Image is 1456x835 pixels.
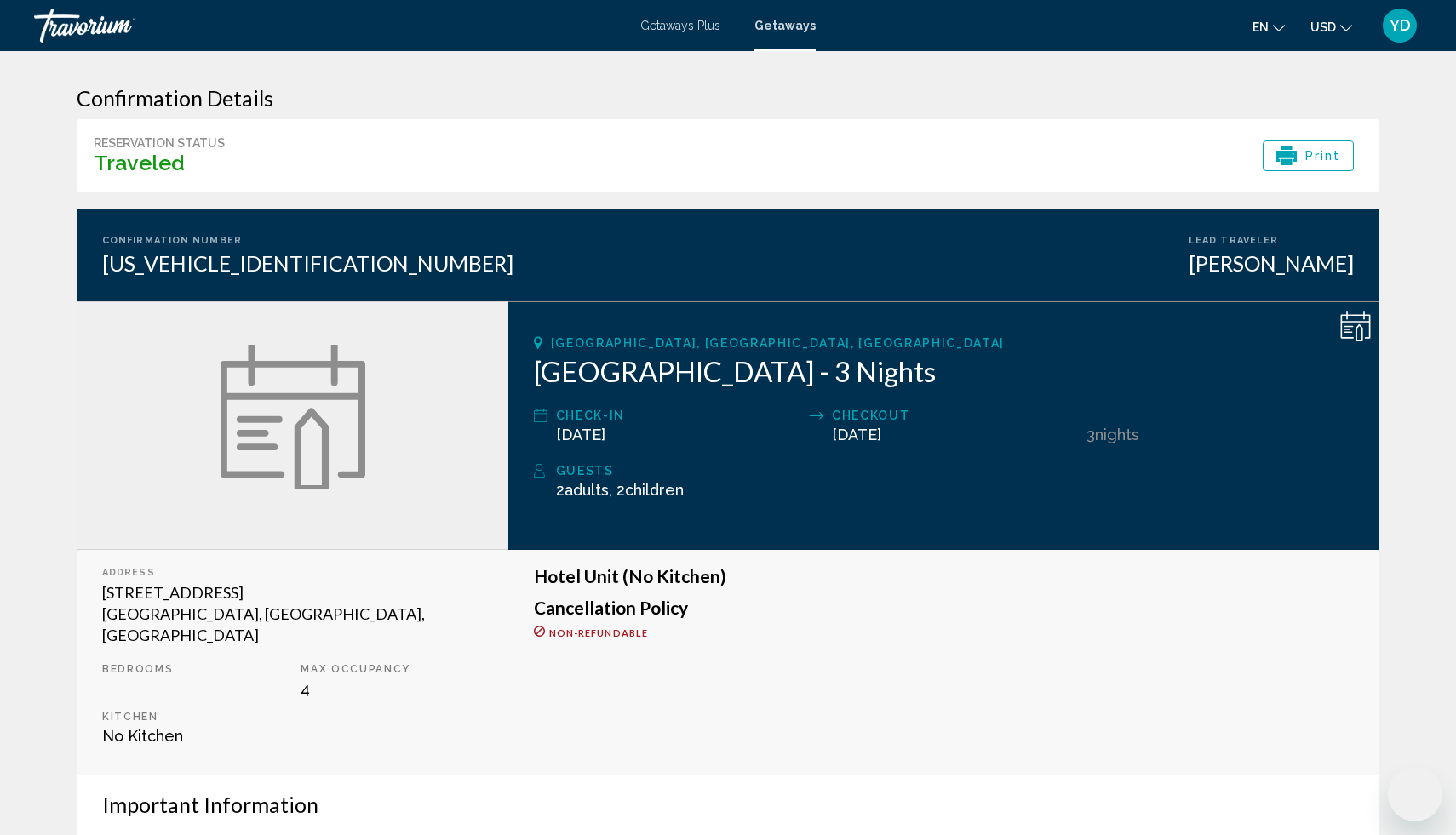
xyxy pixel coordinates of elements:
[1378,8,1422,43] button: User Menu
[832,405,1077,426] div: Checkout
[1310,20,1336,34] span: USD
[1310,14,1352,39] button: Change currency
[556,426,605,443] span: [DATE]
[1253,14,1285,39] button: Change language
[1189,250,1354,276] div: [PERSON_NAME]
[534,598,1354,617] h3: Cancellation Policy
[77,85,1379,111] h3: Confirmation Details
[556,405,801,426] div: Check-In
[1086,426,1095,443] span: 3
[94,136,225,150] div: Reservation Status
[534,354,1354,388] h2: [GEOGRAPHIC_DATA] - 3 Nights
[102,235,513,246] div: Confirmation Number
[102,567,483,578] div: Address
[301,680,310,698] span: 4
[832,426,881,443] span: [DATE]
[556,481,609,499] span: 2
[1305,141,1341,170] span: Print
[609,481,684,499] span: , 2
[102,727,183,745] span: No Kitchen
[94,150,225,175] h3: Traveled
[1388,767,1442,821] iframe: Кнопка запуска окна обмена сообщениями
[301,663,482,675] p: Max Occupancy
[1263,140,1355,171] button: Print
[754,19,816,32] a: Getaways
[102,582,483,646] div: [STREET_ADDRESS] [GEOGRAPHIC_DATA], [GEOGRAPHIC_DATA], [GEOGRAPHIC_DATA]
[1189,235,1354,246] div: Lead Traveler
[102,250,513,276] div: [US_VEHICLE_IDENTIFICATION_NUMBER]
[640,19,720,32] a: Getaways Plus
[534,567,1354,586] h3: Hotel Unit (No Kitchen)
[565,481,609,499] span: Adults
[556,460,1354,481] div: Guests
[102,792,1354,817] h3: Important Information
[34,9,623,43] a: Travorium
[1390,17,1411,34] span: YD
[551,336,1005,350] span: [GEOGRAPHIC_DATA], [GEOGRAPHIC_DATA], [GEOGRAPHIC_DATA]
[549,627,648,638] span: Non-refundable
[102,711,284,723] p: Kitchen
[1095,426,1139,443] span: Nights
[1253,20,1269,34] span: en
[102,663,284,675] p: Bedrooms
[625,481,684,499] span: Children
